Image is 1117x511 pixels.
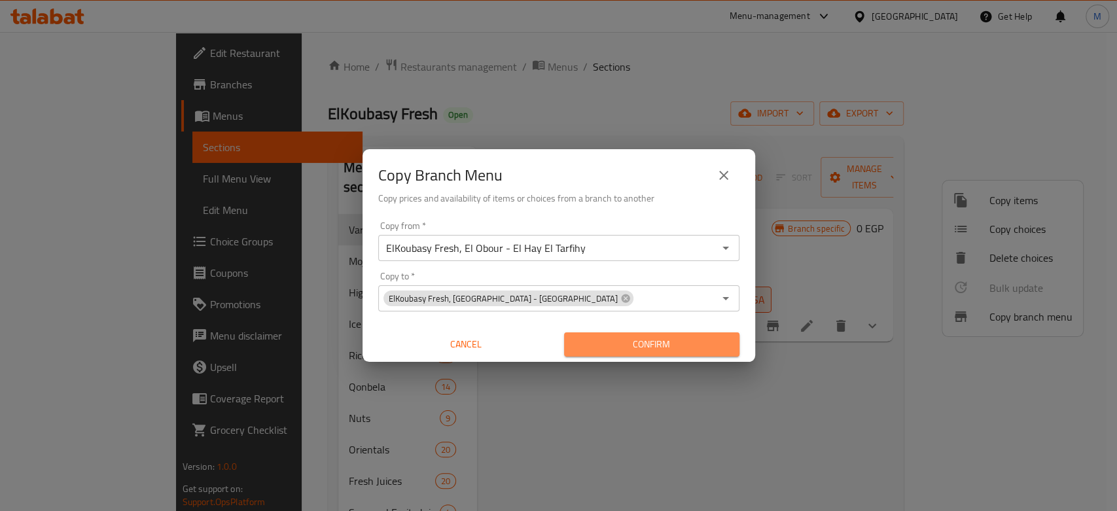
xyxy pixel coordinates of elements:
[717,239,735,257] button: Open
[378,332,554,357] button: Cancel
[564,332,739,357] button: Confirm
[575,336,729,353] span: Confirm
[378,165,503,186] h2: Copy Branch Menu
[378,191,739,205] h6: Copy prices and availability of items or choices from a branch to another
[383,336,548,353] span: Cancel
[383,292,623,305] span: ElKoubasy Fresh, [GEOGRAPHIC_DATA] - [GEOGRAPHIC_DATA]
[708,160,739,191] button: close
[383,291,633,306] div: ElKoubasy Fresh, [GEOGRAPHIC_DATA] - [GEOGRAPHIC_DATA]
[717,289,735,308] button: Open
